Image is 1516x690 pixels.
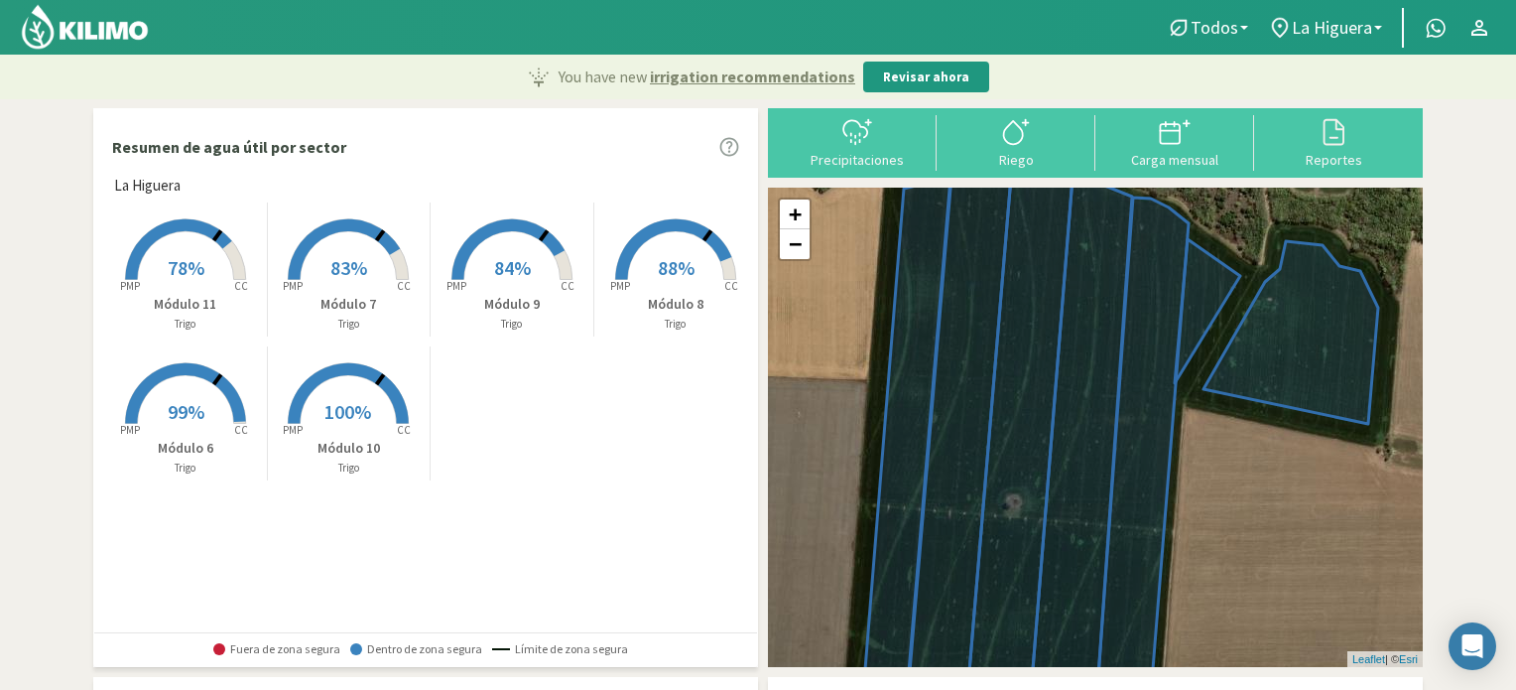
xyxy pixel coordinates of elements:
tspan: CC [234,423,248,437]
img: Kilimo [20,3,150,51]
span: Dentro de zona segura [350,642,482,656]
span: irrigation recommendations [650,65,855,88]
p: Módulo 9 [431,294,593,315]
a: Zoom in [780,200,810,229]
p: Trigo [268,460,431,477]
button: Riego [937,115,1095,168]
span: 100% [324,399,371,424]
tspan: PMP [120,279,140,293]
tspan: PMP [120,423,140,437]
a: Leaflet [1352,653,1385,665]
span: 83% [330,255,367,280]
tspan: PMP [610,279,630,293]
p: Trigo [431,316,593,333]
button: Revisar ahora [863,62,989,93]
tspan: CC [724,279,738,293]
span: 78% [168,255,204,280]
button: Precipitaciones [778,115,937,168]
p: Módulo 7 [268,294,431,315]
button: Carga mensual [1095,115,1254,168]
p: Trigo [268,316,431,333]
p: Resumen de agua útil por sector [112,135,346,159]
a: Zoom out [780,229,810,259]
p: You have new [559,65,855,88]
span: Fuera de zona segura [213,642,340,656]
div: Riego [943,153,1089,167]
div: | © [1347,651,1423,668]
button: Reportes [1254,115,1413,168]
div: Reportes [1260,153,1407,167]
p: Módulo 8 [594,294,758,315]
a: Esri [1399,653,1418,665]
span: Todos [1191,17,1238,38]
p: Trigo [104,316,267,333]
span: Límite de zona segura [492,642,628,656]
span: La Higuera [1292,17,1372,38]
div: Carga mensual [1101,153,1248,167]
p: Módulo 6 [104,438,267,459]
tspan: PMP [283,279,303,293]
tspan: PMP [283,423,303,437]
p: Revisar ahora [883,68,969,87]
div: Open Intercom Messenger [1449,622,1496,670]
div: Precipitaciones [784,153,931,167]
span: 99% [168,399,204,424]
p: Trigo [104,460,267,477]
tspan: PMP [446,279,466,293]
p: Módulo 10 [268,438,431,459]
tspan: CC [398,279,412,293]
span: La Higuera [114,175,181,198]
p: Módulo 11 [104,294,267,315]
span: 88% [658,255,695,280]
tspan: CC [398,423,412,437]
tspan: CC [561,279,574,293]
span: 84% [494,255,531,280]
tspan: CC [234,279,248,293]
p: Trigo [594,316,758,333]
